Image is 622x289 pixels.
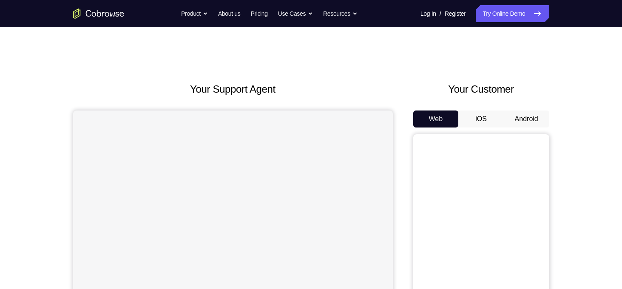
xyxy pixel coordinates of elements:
[73,82,393,97] h2: Your Support Agent
[413,110,459,127] button: Web
[458,110,504,127] button: iOS
[278,5,313,22] button: Use Cases
[476,5,549,22] a: Try Online Demo
[218,5,240,22] a: About us
[440,8,441,19] span: /
[504,110,549,127] button: Android
[420,5,436,22] a: Log In
[250,5,267,22] a: Pricing
[181,5,208,22] button: Product
[323,5,358,22] button: Resources
[413,82,549,97] h2: Your Customer
[73,8,124,19] a: Go to the home page
[445,5,466,22] a: Register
